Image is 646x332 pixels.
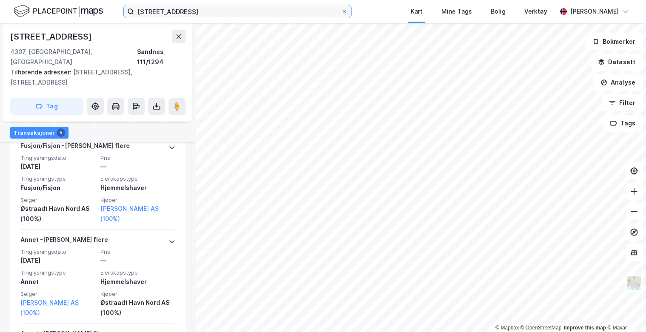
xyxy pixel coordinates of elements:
[564,325,606,331] a: Improve this map
[20,298,95,318] a: [PERSON_NAME] AS (100%)
[20,269,95,276] span: Tinglysningstype
[491,6,506,17] div: Bolig
[593,74,643,91] button: Analyse
[100,196,175,204] span: Kjøper
[10,30,94,43] div: [STREET_ADDRESS]
[100,183,175,193] div: Hjemmelshaver
[20,141,130,154] div: Fusjon/Fisjon - [PERSON_NAME] flere
[10,47,137,67] div: 4307, [GEOGRAPHIC_DATA], [GEOGRAPHIC_DATA]
[100,269,175,276] span: Eierskapstype
[134,5,341,18] input: Søk på adresse, matrikkel, gårdeiere, leietakere eller personer
[602,94,643,111] button: Filter
[100,175,175,182] span: Eierskapstype
[100,162,175,172] div: —
[591,54,643,71] button: Datasett
[57,128,65,137] div: 5
[100,298,175,318] div: Østraadt Havn Nord AS (100%)
[10,127,69,139] div: Transaksjoner
[10,98,83,115] button: Tag
[524,6,547,17] div: Verktøy
[10,67,179,88] div: [STREET_ADDRESS], [STREET_ADDRESS]
[20,277,95,287] div: Annet
[585,33,643,50] button: Bokmerker
[603,115,643,132] button: Tags
[20,248,95,255] span: Tinglysningsdato
[100,248,175,255] span: Pris
[100,204,175,224] a: [PERSON_NAME] AS (100%)
[570,6,619,17] div: [PERSON_NAME]
[626,275,642,291] img: Z
[603,291,646,332] div: Kontrollprogram for chat
[20,204,95,224] div: Østraadt Havn Nord AS (100%)
[441,6,472,17] div: Mine Tags
[20,196,95,204] span: Selger
[20,154,95,162] span: Tinglysningsdato
[100,154,175,162] span: Pris
[20,290,95,298] span: Selger
[495,325,519,331] a: Mapbox
[100,290,175,298] span: Kjøper
[14,4,103,19] img: logo.f888ab2527a4732fd821a326f86c7f29.svg
[20,162,95,172] div: [DATE]
[20,183,95,193] div: Fusjon/Fisjon
[411,6,423,17] div: Kart
[100,255,175,266] div: —
[100,277,175,287] div: Hjemmelshaver
[20,175,95,182] span: Tinglysningstype
[603,291,646,332] iframe: Chat Widget
[20,235,108,248] div: Annet - [PERSON_NAME] flere
[520,325,562,331] a: OpenStreetMap
[137,47,186,67] div: Sandnes, 111/1294
[20,255,95,266] div: [DATE]
[10,68,73,76] span: Tilhørende adresser:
